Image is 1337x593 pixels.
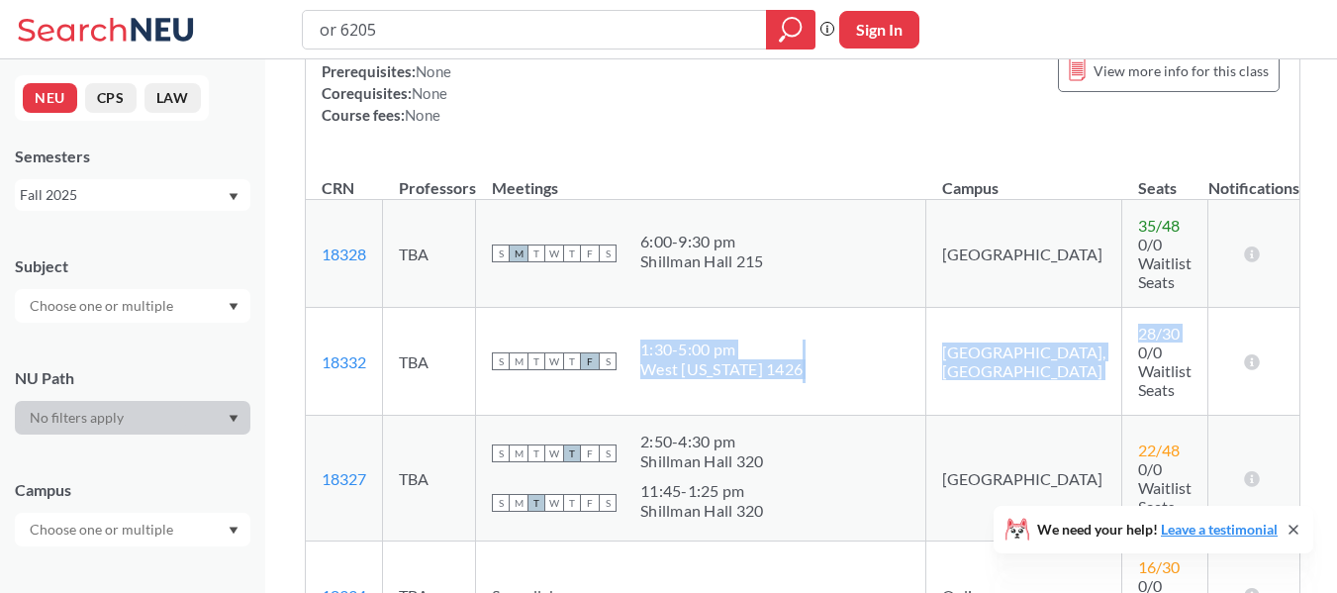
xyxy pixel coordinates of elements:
span: 28 / 30 [1138,324,1180,343]
span: S [599,494,617,512]
div: Dropdown arrow [15,289,250,323]
svg: Dropdown arrow [229,193,239,201]
div: 1:30 - 5:00 pm [640,340,803,359]
span: S [492,245,510,262]
span: 16 / 30 [1138,557,1180,576]
div: CRN [322,177,354,199]
span: None [416,62,451,80]
span: S [599,245,617,262]
div: Campus [15,479,250,501]
td: [GEOGRAPHIC_DATA] [926,416,1122,542]
span: 22 / 48 [1138,441,1180,459]
span: M [510,445,527,462]
th: Notifications [1208,157,1299,200]
input: Choose one or multiple [20,518,186,542]
button: CPS [85,83,137,113]
div: NUPaths: Prerequisites: Corequisites: Course fees: [322,39,451,126]
span: T [563,494,581,512]
svg: Dropdown arrow [229,303,239,311]
span: 0/0 Waitlist Seats [1138,459,1192,516]
span: S [599,352,617,370]
span: F [581,245,599,262]
svg: Dropdown arrow [229,415,239,423]
span: T [527,245,545,262]
span: T [527,352,545,370]
div: Shillman Hall 320 [640,501,763,521]
span: T [563,445,581,462]
a: 18328 [322,245,366,263]
button: Sign In [839,11,919,49]
button: LAW [144,83,201,113]
span: None [412,84,447,102]
div: West [US_STATE] 1426 [640,359,803,379]
span: S [492,445,510,462]
div: magnifying glass [766,10,815,49]
div: Fall 2025Dropdown arrow [15,179,250,211]
input: Choose one or multiple [20,294,186,318]
div: Shillman Hall 215 [640,251,763,271]
th: Seats [1122,157,1208,200]
span: F [581,445,599,462]
span: W [545,445,563,462]
td: TBA [383,308,476,416]
a: Leave a testimonial [1161,521,1278,538]
a: 18332 [322,352,366,371]
span: 0/0 Waitlist Seats [1138,343,1192,399]
div: Dropdown arrow [15,401,250,435]
div: NU Path [15,367,250,389]
span: M [510,494,527,512]
div: 6:00 - 9:30 pm [640,232,763,251]
th: Campus [926,157,1122,200]
svg: Dropdown arrow [229,527,239,535]
span: None [405,106,440,124]
span: T [527,445,545,462]
div: 11:45 - 1:25 pm [640,481,763,501]
div: Fall 2025 [20,184,227,206]
span: S [599,445,617,462]
div: Shillman Hall 320 [640,451,763,471]
span: 35 / 48 [1138,216,1180,235]
span: M [510,352,527,370]
td: [GEOGRAPHIC_DATA], [GEOGRAPHIC_DATA] [926,308,1122,416]
span: T [563,245,581,262]
th: Meetings [476,157,926,200]
span: F [581,352,599,370]
td: TBA [383,200,476,308]
th: Professors [383,157,476,200]
a: 18327 [322,469,366,488]
span: W [545,352,563,370]
div: 2:50 - 4:30 pm [640,432,763,451]
span: W [545,245,563,262]
input: Class, professor, course number, "phrase" [318,13,752,47]
div: Subject [15,255,250,277]
td: TBA [383,416,476,542]
td: [GEOGRAPHIC_DATA] [926,200,1122,308]
span: F [581,494,599,512]
div: Dropdown arrow [15,513,250,546]
svg: magnifying glass [779,16,803,44]
div: Semesters [15,146,250,167]
span: T [527,494,545,512]
span: 0/0 Waitlist Seats [1138,235,1192,291]
span: View more info for this class [1094,58,1269,83]
span: W [545,494,563,512]
span: M [510,245,527,262]
span: S [492,352,510,370]
button: NEU [23,83,77,113]
span: S [492,494,510,512]
span: T [563,352,581,370]
span: We need your help! [1037,523,1278,537]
